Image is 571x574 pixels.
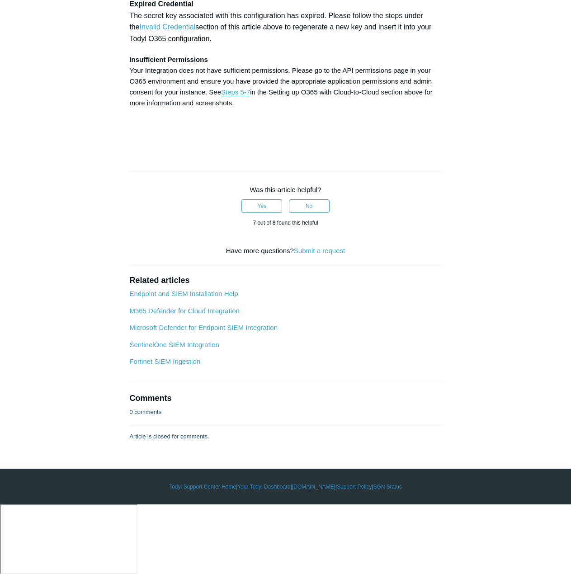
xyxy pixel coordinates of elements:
span: 7 out of 8 found this helpful [253,220,318,226]
a: Fortinet SIEM Ingestion [129,358,200,365]
a: Microsoft Defender for Endpoint SIEM Integration [129,324,278,331]
a: SGN Status [373,483,402,491]
a: Todyl Support Center Home [169,483,236,491]
button: This article was helpful [241,199,282,213]
a: [DOMAIN_NAME] [292,483,335,491]
h2: Comments [129,392,441,405]
a: Your Todyl Dashboard [237,483,290,491]
div: Have more questions? [129,246,441,256]
p: Article is closed for comments. [129,432,209,441]
span: Was this article helpful? [250,186,321,193]
a: SentinelOne SIEM Integration [129,341,219,348]
a: Endpoint and SIEM Installation Help [129,290,238,297]
a: M365 Defender for Cloud Integration [129,307,239,315]
a: Invalid Credential [140,23,196,31]
a: Support Policy [337,483,372,491]
button: This article was not helpful [289,199,330,213]
div: | | | | [28,483,543,491]
p: Your Integration does not have sufficient permissions. Please go to the API permissions page in y... [129,54,441,108]
p: 0 comments [129,408,161,417]
a: Submit a request [294,247,345,254]
a: Steps 5-7 [221,88,250,96]
h2: Related articles [129,274,441,287]
strong: Insufficient Permissions [129,56,208,63]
